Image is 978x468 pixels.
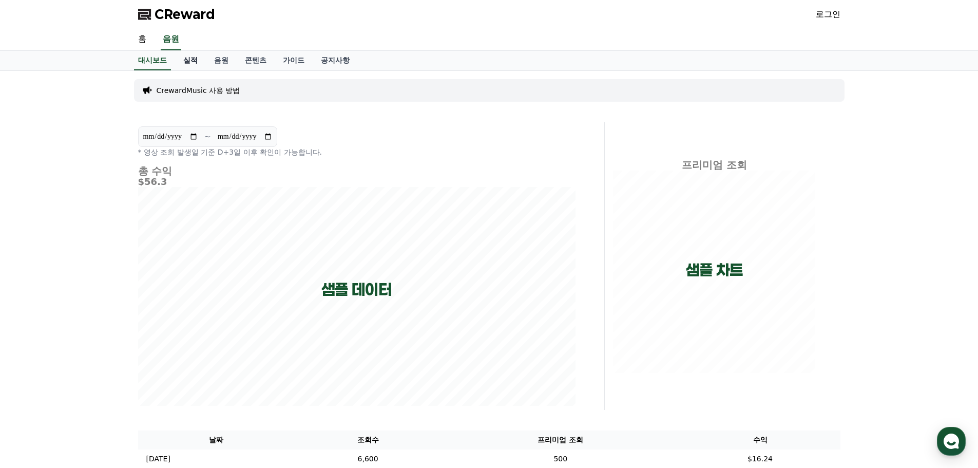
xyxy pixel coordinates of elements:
[686,261,743,279] p: 샘플 차트
[441,430,680,450] th: 프리미엄 조회
[295,430,441,450] th: 조회수
[138,165,576,177] h4: 총 수익
[132,326,197,351] a: 설정
[237,51,275,70] a: 콘텐츠
[613,159,816,171] h4: 프리미엄 조회
[816,8,840,21] a: 로그인
[206,51,237,70] a: 음원
[175,51,206,70] a: 실적
[161,29,181,50] a: 음원
[3,326,68,351] a: 홈
[275,51,313,70] a: 가이드
[155,6,215,23] span: CReward
[134,51,171,70] a: 대시보드
[321,280,392,299] p: 샘플 데이터
[32,341,39,349] span: 홈
[138,6,215,23] a: CReward
[94,342,106,350] span: 대화
[138,177,576,187] h5: $56.3
[138,430,295,450] th: 날짜
[130,29,155,50] a: 홈
[204,130,211,143] p: ~
[146,454,170,464] p: [DATE]
[157,85,240,96] a: CrewardMusic 사용 방법
[138,147,576,157] p: * 영상 조회 발생일 기준 D+3일 이후 확인이 가능합니다.
[680,430,840,450] th: 수익
[159,341,171,349] span: 설정
[68,326,132,351] a: 대화
[313,51,358,70] a: 공지사항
